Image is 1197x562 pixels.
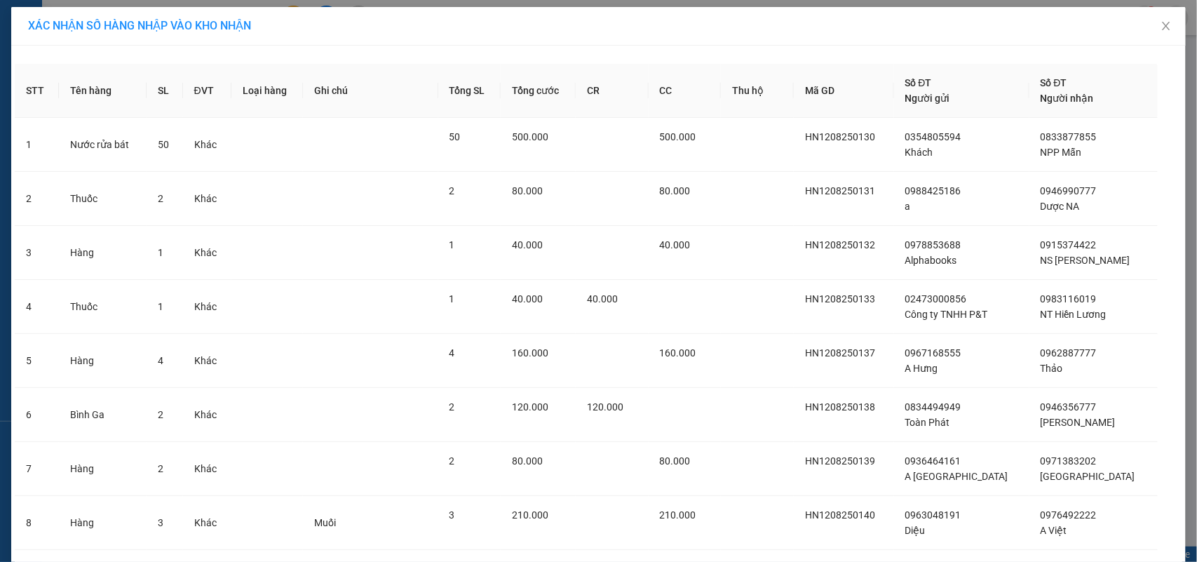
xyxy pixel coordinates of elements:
[449,509,455,521] span: 3
[15,496,59,550] td: 8
[183,118,231,172] td: Khác
[59,226,147,280] td: Hàng
[59,118,147,172] td: Nước rửa bát
[449,401,455,413] span: 2
[905,363,938,374] span: A Hưng
[147,64,183,118] th: SL
[15,64,59,118] th: STT
[438,64,501,118] th: Tổng SL
[183,172,231,226] td: Khác
[59,280,147,334] td: Thuốc
[1041,93,1094,104] span: Người nhận
[1041,255,1130,266] span: NS [PERSON_NAME]
[158,247,163,258] span: 1
[15,118,59,172] td: 1
[28,19,251,32] span: XÁC NHẬN SỐ HÀNG NHẬP VÀO KHO NHẬN
[512,131,548,142] span: 500.000
[1041,525,1067,536] span: A Việt
[905,93,950,104] span: Người gửi
[314,517,336,528] span: Muối
[59,64,147,118] th: Tên hàng
[660,239,691,250] span: 40.000
[1041,77,1067,88] span: Số ĐT
[905,293,967,305] span: 02473000856
[158,193,163,204] span: 2
[1041,347,1097,359] span: 0962887777
[158,409,163,420] span: 2
[449,185,455,196] span: 2
[905,401,961,413] span: 0834494949
[1041,509,1097,521] span: 0976492222
[1041,417,1116,428] span: [PERSON_NAME]
[15,280,59,334] td: 4
[15,334,59,388] td: 5
[449,455,455,467] span: 2
[59,388,147,442] td: Bình Ga
[649,64,722,118] th: CC
[905,131,961,142] span: 0354805594
[905,77,932,88] span: Số ĐT
[576,64,649,118] th: CR
[15,226,59,280] td: 3
[905,255,957,266] span: Alphabooks
[905,309,988,320] span: Công ty TNHH P&T
[183,64,231,118] th: ĐVT
[805,347,875,359] span: HN1208250137
[183,226,231,280] td: Khác
[59,334,147,388] td: Hàng
[905,147,933,158] span: Khách
[449,347,455,359] span: 4
[1161,20,1172,32] span: close
[1041,185,1097,196] span: 0946990777
[805,185,875,196] span: HN1208250131
[1041,131,1097,142] span: 0833877855
[183,280,231,334] td: Khác
[905,417,950,428] span: Toàn Phát
[158,139,169,150] span: 50
[905,455,961,467] span: 0936464161
[512,401,548,413] span: 120.000
[805,293,875,305] span: HN1208250133
[183,388,231,442] td: Khác
[805,509,875,521] span: HN1208250140
[59,496,147,550] td: Hàng
[1041,309,1107,320] span: NT Hiền Lương
[512,347,548,359] span: 160.000
[1041,471,1135,482] span: [GEOGRAPHIC_DATA]
[158,301,163,312] span: 1
[1041,455,1097,467] span: 0971383202
[794,64,894,118] th: Mã GD
[449,131,461,142] span: 50
[512,455,543,467] span: 80.000
[660,347,696,359] span: 160.000
[805,239,875,250] span: HN1208250132
[905,239,961,250] span: 0978853688
[905,185,961,196] span: 0988425186
[905,509,961,521] span: 0963048191
[501,64,576,118] th: Tổng cước
[59,172,147,226] td: Thuốc
[1041,401,1097,413] span: 0946356777
[805,401,875,413] span: HN1208250138
[587,293,618,305] span: 40.000
[15,388,59,442] td: 6
[158,355,163,366] span: 4
[905,525,926,536] span: Diệu
[721,64,794,118] th: Thu hộ
[183,334,231,388] td: Khác
[660,455,691,467] span: 80.000
[512,293,543,305] span: 40.000
[660,509,696,521] span: 210.000
[1147,7,1186,46] button: Close
[449,293,455,305] span: 1
[587,401,623,413] span: 120.000
[660,131,696,142] span: 500.000
[660,185,691,196] span: 80.000
[183,442,231,496] td: Khác
[1041,293,1097,305] span: 0983116019
[805,455,875,467] span: HN1208250139
[905,471,1008,482] span: A [GEOGRAPHIC_DATA]
[1041,147,1082,158] span: NPP Mẫn
[1041,363,1063,374] span: Thảo
[905,347,961,359] span: 0967168555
